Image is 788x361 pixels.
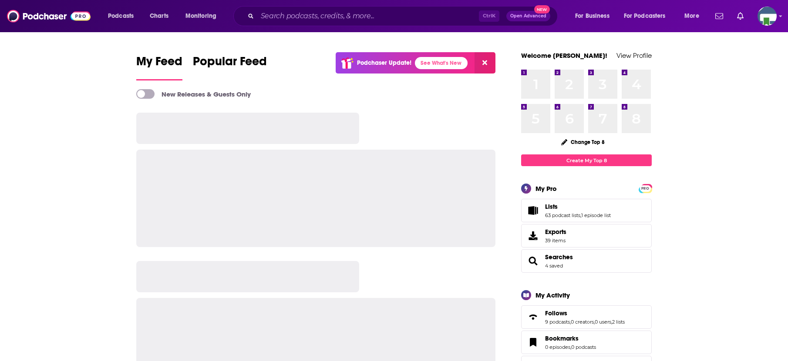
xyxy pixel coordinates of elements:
[569,9,620,23] button: open menu
[595,319,611,325] a: 0 users
[758,7,777,26] span: Logged in as KCMedia
[545,309,567,317] span: Follows
[524,255,542,267] a: Searches
[193,54,267,74] span: Popular Feed
[571,319,594,325] a: 0 creators
[506,11,550,21] button: Open AdvancedNew
[136,54,182,80] a: My Feed
[556,137,610,147] button: Change Top 8
[150,10,168,22] span: Charts
[712,9,727,23] a: Show notifications dropdown
[136,54,182,74] span: My Feed
[545,334,579,342] span: Bookmarks
[534,5,550,13] span: New
[734,9,747,23] a: Show notifications dropdown
[624,10,666,22] span: For Podcasters
[758,7,777,26] img: User Profile
[612,319,625,325] a: 2 lists
[7,8,91,24] img: Podchaser - Follow, Share and Rate Podcasts
[524,336,542,348] a: Bookmarks
[193,54,267,80] a: Popular Feed
[185,10,216,22] span: Monitoring
[524,204,542,217] a: Lists
[545,228,566,236] span: Exports
[545,212,580,218] a: 63 podcast lists
[616,51,652,60] a: View Profile
[479,10,499,22] span: Ctrl K
[545,237,566,244] span: 39 items
[575,10,610,22] span: For Business
[678,9,710,23] button: open menu
[108,10,134,22] span: Podcasts
[415,57,468,69] a: See What's New
[545,319,570,325] a: 9 podcasts
[357,59,411,67] p: Podchaser Update!
[535,291,570,299] div: My Activity
[179,9,228,23] button: open menu
[640,185,650,192] span: PRO
[102,9,145,23] button: open menu
[535,184,557,193] div: My Pro
[570,344,571,350] span: ,
[521,224,652,247] a: Exports
[545,253,573,261] a: Searches
[136,89,251,99] a: New Releases & Guests Only
[580,212,581,218] span: ,
[545,344,570,350] a: 0 episodes
[684,10,699,22] span: More
[611,319,612,325] span: ,
[521,331,652,354] span: Bookmarks
[571,344,596,350] a: 0 podcasts
[618,9,678,23] button: open menu
[545,203,611,211] a: Lists
[545,334,596,342] a: Bookmarks
[545,203,558,211] span: Lists
[257,9,479,23] input: Search podcasts, credits, & more...
[545,263,563,269] a: 4 saved
[521,51,607,60] a: Welcome [PERSON_NAME]!
[242,6,566,26] div: Search podcasts, credits, & more...
[545,309,625,317] a: Follows
[521,154,652,166] a: Create My Top 8
[581,212,611,218] a: 1 episode list
[521,199,652,222] span: Lists
[524,230,542,242] span: Exports
[521,305,652,329] span: Follows
[524,311,542,323] a: Follows
[144,9,174,23] a: Charts
[521,249,652,273] span: Searches
[758,7,777,26] button: Show profile menu
[510,14,546,18] span: Open Advanced
[640,185,650,191] a: PRO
